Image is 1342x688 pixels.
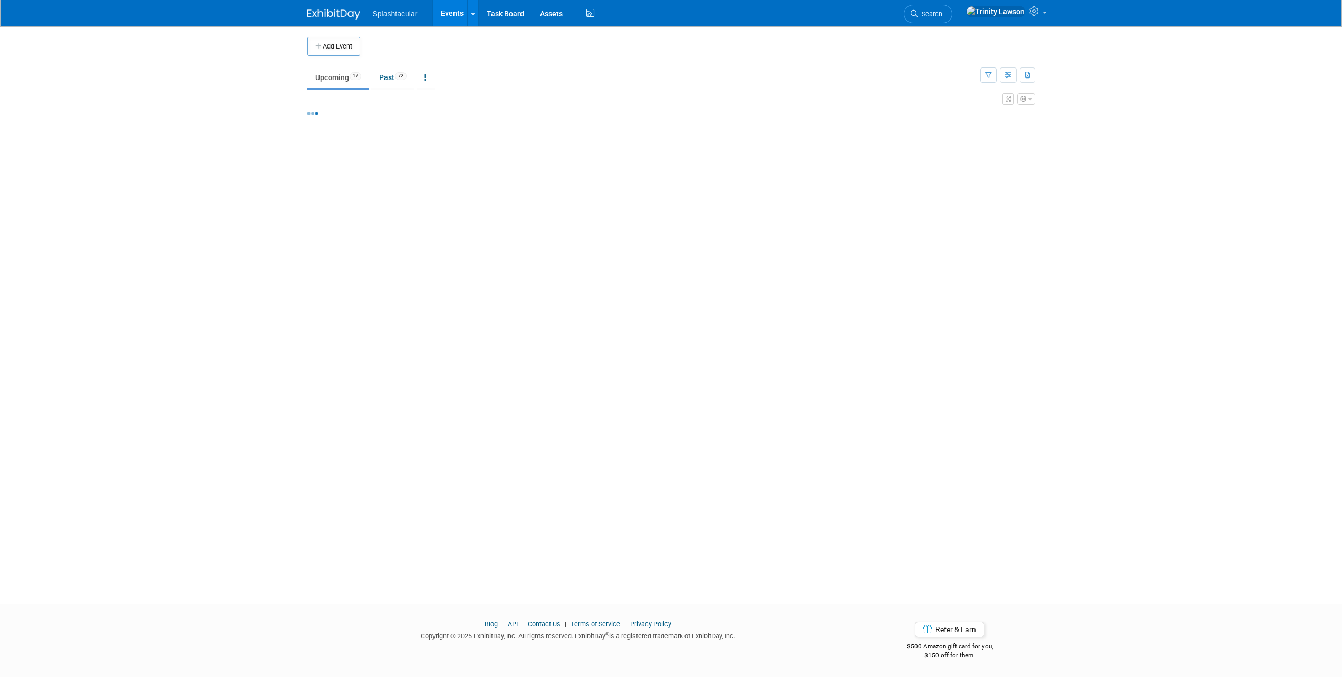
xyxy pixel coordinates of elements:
[966,6,1025,17] img: Trinity Lawson
[528,620,561,628] a: Contact Us
[571,620,620,628] a: Terms of Service
[915,622,984,637] a: Refer & Earn
[865,635,1035,660] div: $500 Amazon gift card for you,
[373,9,418,18] span: Splashtacular
[918,10,942,18] span: Search
[307,629,849,641] div: Copyright © 2025 ExhibitDay, Inc. All rights reserved. ExhibitDay is a registered trademark of Ex...
[499,620,506,628] span: |
[605,632,609,637] sup: ®
[904,5,952,23] a: Search
[519,620,526,628] span: |
[630,620,671,628] a: Privacy Policy
[508,620,518,628] a: API
[307,9,360,20] img: ExhibitDay
[350,72,361,80] span: 17
[307,67,369,88] a: Upcoming17
[622,620,629,628] span: |
[307,112,318,115] img: loading...
[307,37,360,56] button: Add Event
[395,72,407,80] span: 72
[485,620,498,628] a: Blog
[865,651,1035,660] div: $150 off for them.
[371,67,414,88] a: Past72
[562,620,569,628] span: |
